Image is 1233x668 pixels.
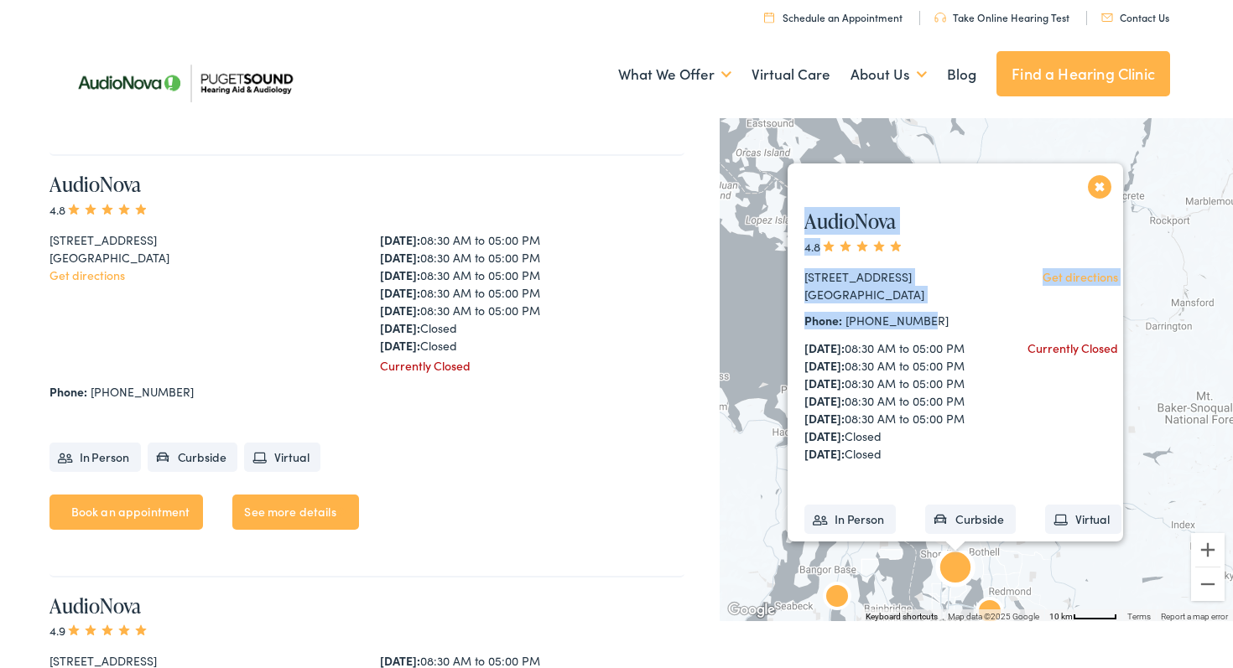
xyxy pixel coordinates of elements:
strong: [DATE]: [380,284,420,301]
button: Zoom in [1191,533,1225,567]
img: utility icon [1101,13,1113,22]
img: utility icon [764,12,774,23]
strong: [DATE]: [380,231,420,248]
div: AudioNova [970,593,1010,634]
a: [PHONE_NUMBER] [91,383,194,400]
div: Currently Closed [380,357,685,375]
button: Close [1085,172,1115,201]
span: 10 km [1049,612,1073,621]
div: 08:30 AM to 05:00 PM 08:30 AM to 05:00 PM 08:30 AM to 05:00 PM 08:30 AM to 05:00 PM 08:30 AM to 0... [380,231,685,355]
a: AudioNova [49,170,141,198]
strong: [DATE]: [380,319,420,336]
img: Google [724,599,779,621]
a: Virtual Care [752,44,830,106]
a: Book an appointment [49,495,204,530]
strong: [DATE]: [380,267,420,283]
li: In Person [804,505,896,534]
a: Take Online Hearing Test [934,10,1069,24]
strong: [DATE]: [380,302,420,318]
li: Virtual [1045,505,1121,534]
strong: [DATE]: [804,445,845,462]
strong: [DATE]: [380,337,420,354]
a: Get directions [1043,268,1118,285]
a: AudioNova [49,592,141,619]
a: Get directions [49,267,125,283]
span: 4.8 [49,201,149,218]
span: Map data ©2025 Google [948,612,1039,621]
button: Zoom out [1191,567,1225,601]
strong: Phone: [49,383,87,400]
strong: [DATE]: [804,410,845,427]
strong: [DATE]: [804,427,845,444]
li: Curbside [148,443,238,472]
div: Currently Closed [1027,339,1118,357]
strong: [DATE]: [380,249,420,266]
div: [STREET_ADDRESS] [804,268,995,286]
a: AudioNova [804,207,896,235]
a: [PHONE_NUMBER] [845,312,949,329]
div: [STREET_ADDRESS] [49,231,355,249]
a: Terms (opens in new tab) [1127,612,1151,621]
li: Curbside [925,505,1016,534]
a: Find a Hearing Clinic [996,51,1170,96]
a: About Us [851,44,927,106]
strong: [DATE]: [804,357,845,374]
a: Open this area in Google Maps (opens a new window) [724,599,779,621]
div: AudioNova [935,551,975,591]
strong: [DATE]: [804,339,845,356]
div: 08:30 AM to 05:00 PM 08:30 AM to 05:00 PM 08:30 AM to 05:00 PM 08:30 AM to 05:00 PM 08:30 AM to 0... [804,339,995,463]
li: In Person [49,443,141,472]
a: Schedule an Appointment [764,10,903,24]
div: [GEOGRAPHIC_DATA] [804,286,995,303]
a: Report a map error [1161,612,1228,621]
div: AudioNova [817,578,857,619]
a: What We Offer [618,44,731,106]
span: 4.8 [804,238,904,255]
img: utility icon [934,13,946,23]
span: 4.9 [49,622,149,639]
strong: [DATE]: [804,392,845,409]
a: See more details [232,495,358,530]
li: Virtual [244,443,320,472]
strong: [DATE]: [804,375,845,391]
a: Blog [947,44,976,106]
strong: Phone: [804,312,842,329]
div: [GEOGRAPHIC_DATA] [49,249,355,267]
button: Keyboard shortcuts [866,611,938,623]
a: Contact Us [1101,10,1169,24]
button: Map Scale: 10 km per 49 pixels [1044,609,1122,621]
